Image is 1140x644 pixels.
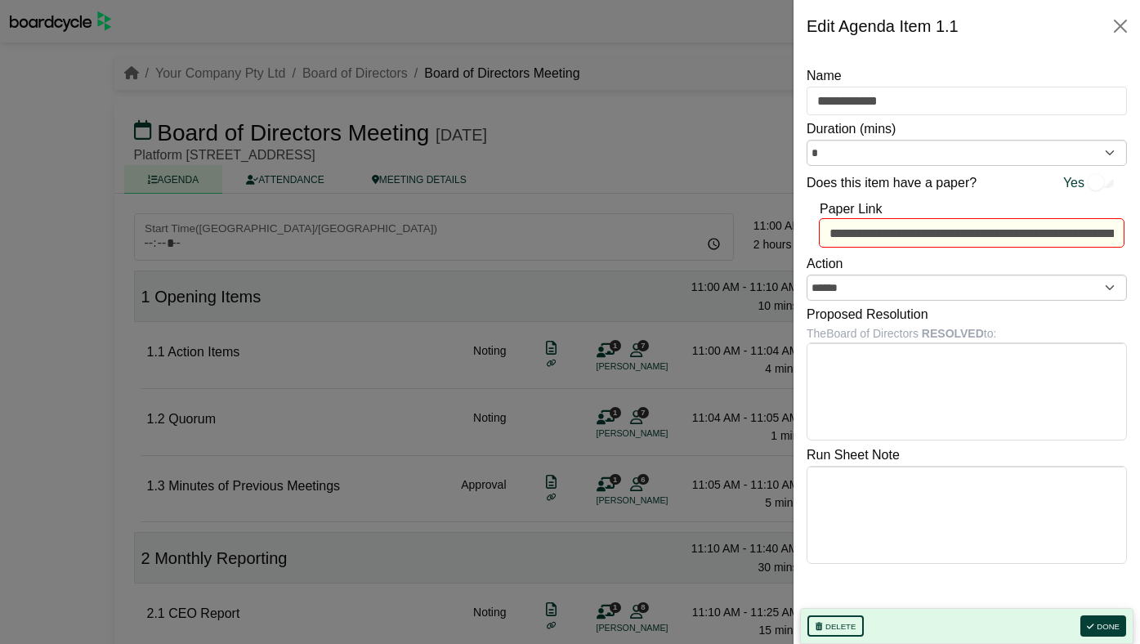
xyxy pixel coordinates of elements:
[820,199,883,220] label: Paper Link
[1107,13,1133,39] button: Close
[807,119,896,140] label: Duration (mins)
[807,13,959,39] div: Edit Agenda Item 1.1
[1063,172,1084,194] span: Yes
[807,304,928,325] label: Proposed Resolution
[922,327,984,340] b: RESOLVED
[807,445,900,466] label: Run Sheet Note
[807,324,1127,342] div: The Board of Directors to:
[807,65,842,87] label: Name
[807,172,977,194] label: Does this item have a paper?
[807,615,864,637] button: Delete
[807,253,843,275] label: Action
[1080,615,1126,637] button: Done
